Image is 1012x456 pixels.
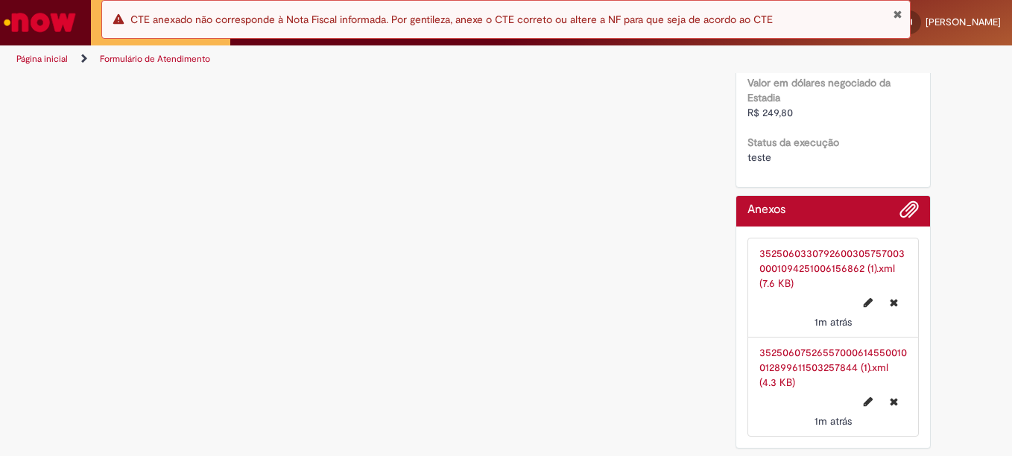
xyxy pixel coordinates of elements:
b: Status da execução [747,136,839,149]
a: 35250607526557000614550010012899611503257844 (1).xml (4.3 KB) [759,346,907,389]
button: Excluir 35250607526557000614550010012899611503257844 (1).xml [881,390,907,414]
span: 1m atrás [815,315,852,329]
h2: Anexos [747,203,785,217]
button: Fechar Notificação [893,8,902,20]
span: 1m atrás [815,414,852,428]
a: 35250603307926003057570030001094251006156862 (1).xml (7.6 KB) [759,247,905,290]
time: 27/08/2025 15:43:29 [815,414,852,428]
img: ServiceNow [1,7,78,37]
button: Excluir 35250603307926003057570030001094251006156862 (1).xml [881,291,907,314]
span: teste [747,151,771,164]
time: 27/08/2025 15:43:39 [815,315,852,329]
b: Valor em dólares negociado da Estadia [747,76,891,104]
button: Adicionar anexos [899,200,919,227]
button: Editar nome de arquivo 35250607526557000614550010012899611503257844 (1).xml [855,390,882,414]
a: Formulário de Atendimento [100,53,210,65]
span: CTE anexado não corresponde à Nota Fiscal informada. Por gentileza, anexe o CTE correto ou altere... [130,13,773,26]
button: Editar nome de arquivo 35250603307926003057570030001094251006156862 (1).xml [855,291,882,314]
span: [PERSON_NAME] [926,16,1001,28]
ul: Trilhas de página [11,45,663,73]
span: R$ 249,80 [747,106,793,119]
a: Página inicial [16,53,68,65]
